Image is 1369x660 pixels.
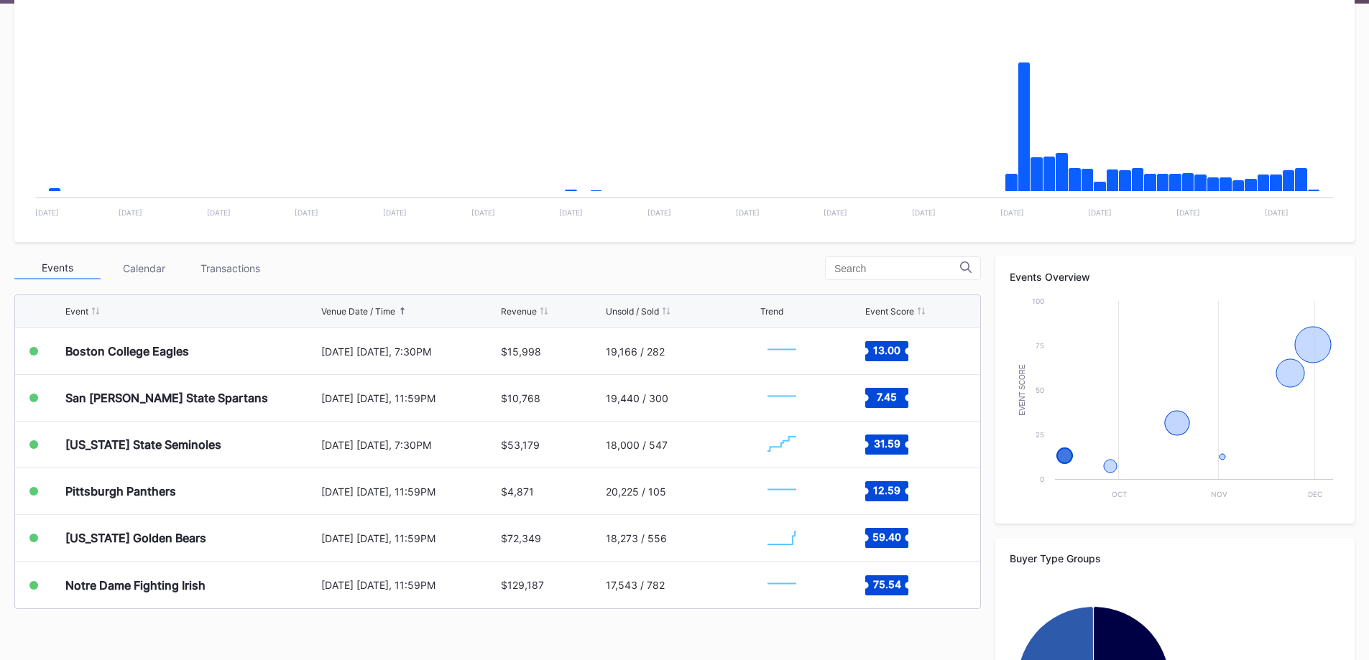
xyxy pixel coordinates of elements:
div: $4,871 [501,485,534,498]
div: $72,349 [501,532,541,544]
div: Events [14,257,101,279]
div: 19,166 / 282 [606,345,665,358]
text: [DATE] [383,208,407,217]
div: 18,000 / 547 [606,439,668,451]
div: Notre Dame Fighting Irish [65,578,206,592]
div: Transactions [187,257,273,279]
text: [DATE] [647,208,671,217]
svg: Chart title [1010,294,1340,509]
div: [DATE] [DATE], 11:59PM [321,579,498,591]
div: [US_STATE] Golden Bears [65,531,206,545]
div: [DATE] [DATE], 7:30PM [321,439,498,451]
text: Dec [1308,490,1322,498]
text: 0 [1040,475,1044,483]
svg: Chart title [29,12,1340,228]
div: 17,543 / 782 [606,579,665,591]
div: $15,998 [501,345,541,358]
text: [DATE] [824,208,847,217]
div: Event [65,306,88,317]
div: Boston College Eagles [65,344,189,358]
text: 12.59 [873,484,900,496]
div: [DATE] [DATE], 7:30PM [321,345,498,358]
text: Oct [1112,490,1127,498]
div: 18,273 / 556 [606,532,667,544]
div: [DATE] [DATE], 11:59PM [321,485,498,498]
svg: Chart title [760,380,803,416]
div: Unsold / Sold [606,306,659,317]
div: 20,225 / 105 [606,485,666,498]
text: 75 [1036,341,1044,350]
div: Trend [760,306,783,317]
text: [DATE] [295,208,318,217]
text: [DATE] [1088,208,1112,217]
div: San [PERSON_NAME] State Spartans [65,391,268,405]
text: 7.45 [877,391,897,403]
svg: Chart title [760,520,803,556]
text: [DATE] [1265,208,1289,217]
div: $53,179 [501,439,540,451]
text: 59.40 [872,531,901,543]
text: 25 [1036,430,1044,439]
div: Pittsburgh Panthers [65,484,176,498]
div: Event Score [865,306,914,317]
div: 19,440 / 300 [606,392,668,404]
text: 100 [1032,297,1044,305]
div: [US_STATE] State Seminoles [65,437,221,452]
text: [DATE] [736,208,760,217]
div: [DATE] [DATE], 11:59PM [321,392,498,404]
div: Events Overview [1010,271,1340,283]
input: Search [834,263,960,274]
div: $129,187 [501,579,544,591]
text: [DATE] [912,208,936,217]
text: Event Score [1018,364,1026,416]
svg: Chart title [760,427,803,463]
div: Revenue [501,306,537,317]
text: [DATE] [559,208,583,217]
div: Calendar [101,257,187,279]
text: [DATE] [1000,208,1024,217]
text: 31.59 [873,437,900,450]
text: [DATE] [207,208,231,217]
text: [DATE] [119,208,142,217]
div: Venue Date / Time [321,306,395,317]
svg: Chart title [760,473,803,509]
text: 50 [1036,386,1044,394]
text: 13.00 [873,344,900,356]
svg: Chart title [760,567,803,603]
text: Nov [1211,490,1227,498]
text: [DATE] [471,208,495,217]
div: [DATE] [DATE], 11:59PM [321,532,498,544]
div: Buyer Type Groups [1010,552,1340,564]
text: [DATE] [35,208,59,217]
text: 75.54 [872,577,900,590]
div: $10,768 [501,392,540,404]
text: [DATE] [1176,208,1200,217]
svg: Chart title [760,333,803,369]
